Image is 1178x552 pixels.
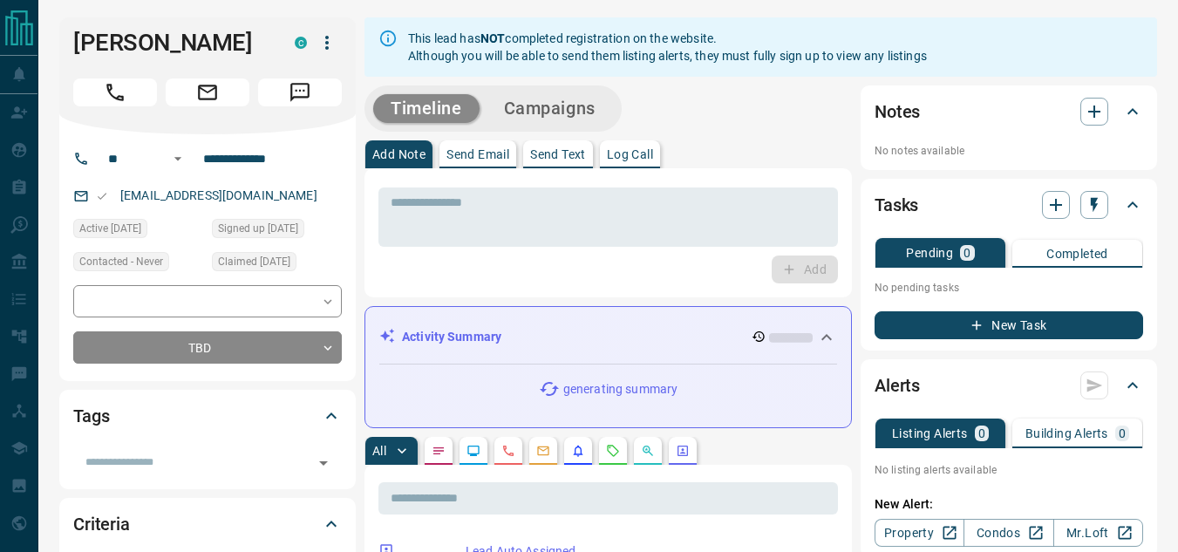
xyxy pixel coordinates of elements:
div: Tags [73,395,342,437]
p: All [372,445,386,457]
span: Signed up [DATE] [218,220,298,237]
h2: Notes [875,98,920,126]
span: Contacted - Never [79,253,163,270]
p: Completed [1046,248,1108,260]
div: Notes [875,91,1143,133]
span: Call [73,78,157,106]
h2: Alerts [875,371,920,399]
p: Listing Alerts [892,427,968,440]
svg: Listing Alerts [571,444,585,458]
p: Log Call [607,148,653,160]
div: Activity Summary [379,321,837,353]
p: Send Email [446,148,509,160]
svg: Emails [536,444,550,458]
a: Condos [964,519,1053,547]
a: Mr.Loft [1053,519,1143,547]
p: Building Alerts [1025,427,1108,440]
p: No notes available [875,143,1143,159]
svg: Notes [432,444,446,458]
p: Pending [906,247,953,259]
div: Alerts [875,365,1143,406]
p: 0 [978,427,985,440]
svg: Requests [606,444,620,458]
svg: Lead Browsing Activity [466,444,480,458]
button: New Task [875,311,1143,339]
span: Message [258,78,342,106]
div: Criteria [73,503,342,545]
strong: NOT [480,31,505,45]
p: generating summary [563,380,678,399]
button: Campaigns [487,94,613,123]
a: [EMAIL_ADDRESS][DOMAIN_NAME] [120,188,317,202]
p: New Alert: [875,495,1143,514]
h2: Tags [73,402,109,430]
div: Sun Aug 17 2025 [212,219,342,243]
span: Email [166,78,249,106]
p: 0 [1119,427,1126,440]
div: This lead has completed registration on the website. Although you will be able to send them listi... [408,23,927,72]
div: condos.ca [295,37,307,49]
svg: Email Valid [96,190,108,202]
div: Sun Aug 17 2025 [212,252,342,276]
div: TBD [73,331,342,364]
button: Open [311,451,336,475]
p: Send Text [530,148,586,160]
button: Open [167,148,188,169]
p: No pending tasks [875,275,1143,301]
svg: Opportunities [641,444,655,458]
a: Property [875,519,964,547]
p: 0 [964,247,970,259]
span: Claimed [DATE] [218,253,290,270]
p: No listing alerts available [875,462,1143,478]
button: Timeline [373,94,480,123]
p: Add Note [372,148,426,160]
h2: Tasks [875,191,918,219]
div: Sun Aug 17 2025 [73,219,203,243]
svg: Calls [501,444,515,458]
svg: Agent Actions [676,444,690,458]
p: Activity Summary [402,328,501,346]
span: Active [DATE] [79,220,141,237]
div: Tasks [875,184,1143,226]
h1: [PERSON_NAME] [73,29,269,57]
h2: Criteria [73,510,130,538]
